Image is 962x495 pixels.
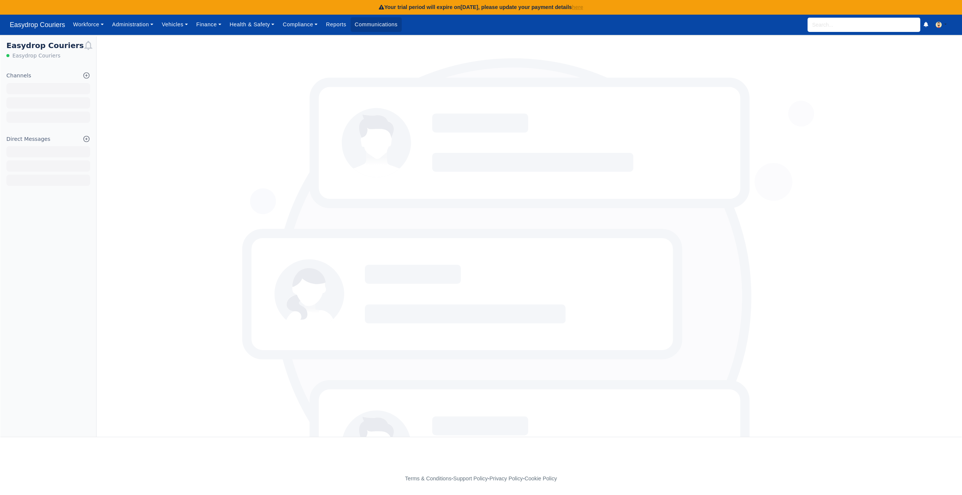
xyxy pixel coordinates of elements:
a: Vehicles [157,17,192,32]
div: Direct Messages [6,135,50,143]
a: Compliance [278,17,322,32]
div: Channels [6,71,31,80]
strong: [DATE] [460,4,478,10]
input: Search... [808,18,920,32]
a: Cookie Policy [525,475,557,481]
div: - - - [267,474,695,483]
iframe: Chat Widget [924,459,962,495]
a: Privacy Policy [490,475,523,481]
a: Terms & Conditions [405,475,451,481]
a: Finance [192,17,225,32]
a: here [572,4,583,10]
a: Workforce [69,17,108,32]
a: Support Policy [453,475,488,481]
a: Health & Safety [225,17,279,32]
a: Reports [322,17,350,32]
h1: Easydrop Couriers [6,41,84,50]
span: Easydrop Couriers [12,52,61,59]
a: Communications [351,17,402,32]
a: Administration [108,17,157,32]
a: Easydrop Couriers [6,17,69,32]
